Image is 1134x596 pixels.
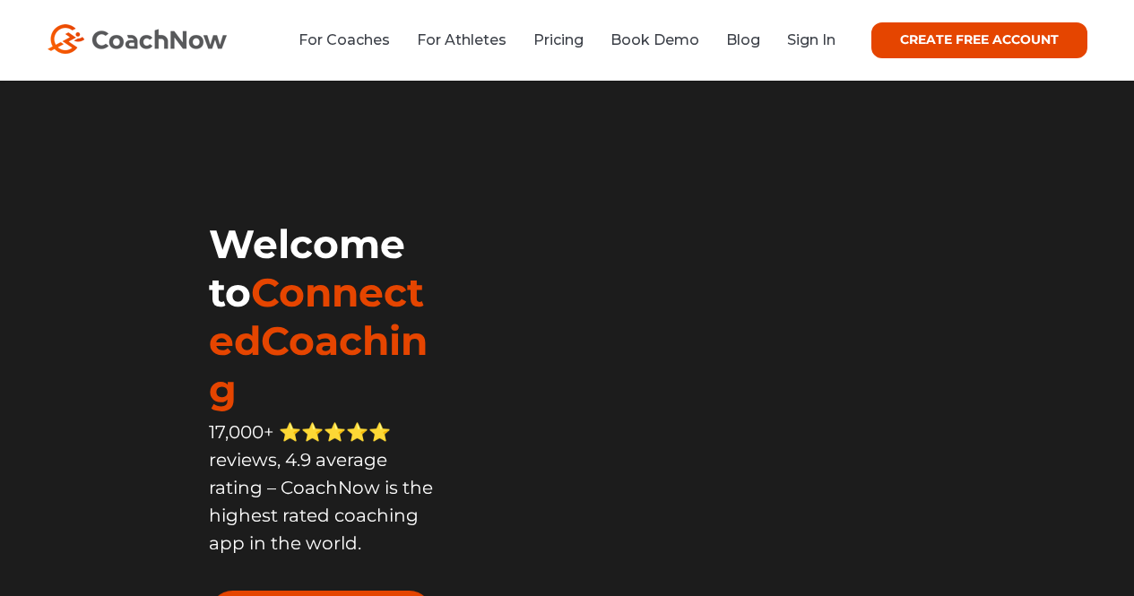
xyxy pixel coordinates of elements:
[610,31,699,48] a: Book Demo
[48,24,227,54] img: CoachNow Logo
[209,421,433,554] span: 17,000+ ⭐️⭐️⭐️⭐️⭐️ reviews, 4.9 average rating – CoachNow is the highest rated coaching app in th...
[209,268,428,413] span: ConnectedCoaching
[533,31,584,48] a: Pricing
[871,22,1087,58] a: CREATE FREE ACCOUNT
[726,31,760,48] a: Blog
[417,31,506,48] a: For Athletes
[787,31,835,48] a: Sign In
[299,31,390,48] a: For Coaches
[209,220,438,413] h1: Welcome to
